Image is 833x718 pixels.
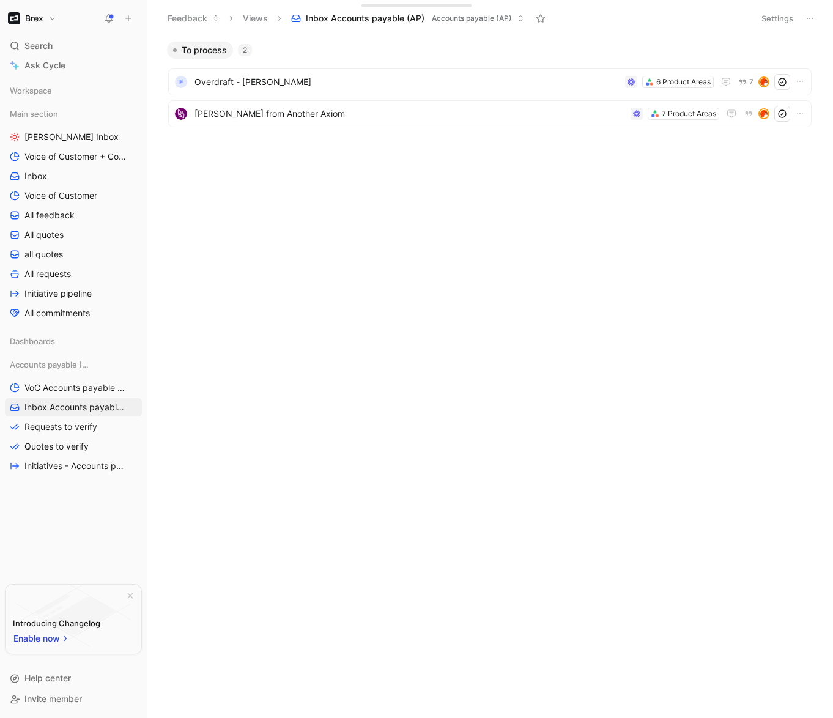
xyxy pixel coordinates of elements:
[24,460,128,472] span: Initiatives - Accounts payable (AP)
[8,12,20,24] img: Brex
[5,105,142,322] div: Main section[PERSON_NAME] InboxVoice of Customer + Commercial NRR FeedbackInboxVoice of CustomerA...
[5,147,142,166] a: Voice of Customer + Commercial NRR Feedback
[306,12,424,24] span: Inbox Accounts payable (AP)
[126,382,138,394] button: View actions
[10,358,92,371] span: Accounts payable (AP)
[24,39,53,53] span: Search
[125,248,137,261] button: View actions
[5,206,142,224] a: All feedback
[127,401,139,413] button: View actions
[24,268,71,280] span: All requests
[5,690,142,708] div: Invite member
[125,440,137,453] button: View actions
[369,6,426,10] div: Docs, images, videos, audio files, links & more
[125,421,137,433] button: View actions
[24,229,64,241] span: All quotes
[168,100,812,127] a: logo[PERSON_NAME] from Another Axiom7 Product Areasavatar
[238,44,252,56] div: 2
[5,167,142,185] a: Inbox
[749,78,753,86] span: 7
[432,12,512,24] span: Accounts payable (AP)
[182,44,227,56] span: To process
[5,187,142,205] a: Voice of Customer
[736,75,756,89] button: 7
[5,437,142,456] a: Quotes to verify
[5,265,142,283] a: All requests
[369,1,426,6] div: Drop anything here to capture feedback
[5,37,142,55] div: Search
[24,170,47,182] span: Inbox
[194,106,626,121] span: [PERSON_NAME] from Another Axiom
[130,150,143,163] button: View actions
[125,190,137,202] button: View actions
[16,585,131,647] img: bg-BLZuj68n.svg
[5,245,142,264] a: all quotes
[760,78,768,86] img: avatar
[25,13,43,24] h1: Brex
[10,84,52,97] span: Workspace
[10,108,58,120] span: Main section
[24,209,75,221] span: All feedback
[5,81,142,100] div: Workspace
[13,616,100,631] div: Introducing Changelog
[5,284,142,303] a: Initiative pipeline
[237,9,273,28] button: Views
[5,355,142,475] div: Accounts payable (AP)VoC Accounts payable (AP)Inbox Accounts payable (AP)Requests to verifyQuotes...
[24,287,92,300] span: Initiative pipeline
[760,109,768,118] img: avatar
[125,287,137,300] button: View actions
[5,418,142,436] a: Requests to verify
[125,209,137,221] button: View actions
[656,76,711,88] div: 6 Product Areas
[125,268,137,280] button: View actions
[13,631,70,646] button: Enable now
[5,10,59,27] button: BrexBrex
[125,307,137,319] button: View actions
[24,673,71,683] span: Help center
[24,440,89,453] span: Quotes to verify
[24,307,90,319] span: All commitments
[5,379,142,397] a: VoC Accounts payable (AP)
[24,131,119,143] span: [PERSON_NAME] Inbox
[5,332,142,350] div: Dashboards
[5,105,142,123] div: Main section
[162,9,225,28] button: Feedback
[175,108,187,120] img: logo
[5,457,142,475] a: Initiatives - Accounts payable (AP)
[5,56,142,75] a: Ask Cycle
[24,150,130,163] span: Voice of Customer + Commercial NRR Feedback
[286,9,530,28] button: Inbox Accounts payable (AP)Accounts payable (AP)
[167,42,233,59] button: To process
[5,226,142,244] a: All quotes
[125,131,137,143] button: View actions
[175,76,187,88] div: F
[24,190,97,202] span: Voice of Customer
[5,669,142,687] div: Help center
[168,68,812,95] a: FOverdraft - [PERSON_NAME]6 Product Areas7avatar
[24,248,63,261] span: all quotes
[125,170,137,182] button: View actions
[5,355,142,374] div: Accounts payable (AP)
[162,42,818,131] div: To process2
[24,58,65,73] span: Ask Cycle
[10,335,55,347] span: Dashboards
[5,128,142,146] a: [PERSON_NAME] Inbox
[24,694,82,704] span: Invite member
[756,10,799,27] button: Settings
[24,421,97,433] span: Requests to verify
[13,631,61,646] span: Enable now
[5,398,142,416] a: Inbox Accounts payable (AP)
[125,229,137,241] button: View actions
[128,460,140,472] button: View actions
[5,332,142,354] div: Dashboards
[24,382,126,394] span: VoC Accounts payable (AP)
[5,304,142,322] a: All commitments
[662,108,716,120] div: 7 Product Areas
[194,75,620,89] span: Overdraft - [PERSON_NAME]
[24,401,127,413] span: Inbox Accounts payable (AP)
